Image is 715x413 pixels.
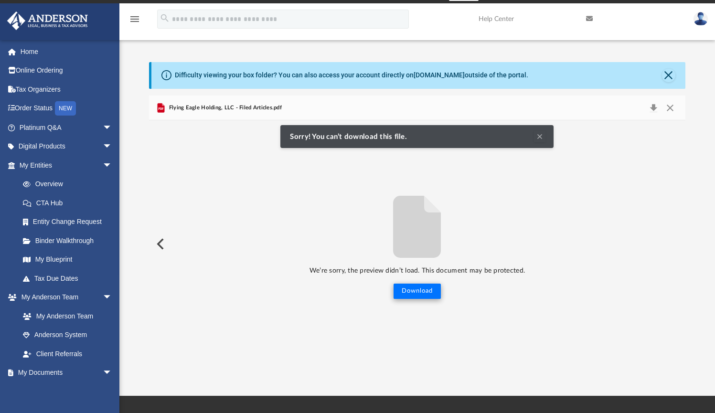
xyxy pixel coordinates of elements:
[13,193,127,212] a: CTA Hub
[7,99,127,118] a: Order StatusNEW
[7,118,127,137] a: Platinum Q&Aarrow_drop_down
[103,118,122,138] span: arrow_drop_down
[662,69,675,82] button: Close
[394,284,441,299] button: Download
[7,42,127,61] a: Home
[13,307,117,326] a: My Anderson Team
[662,101,679,115] button: Close
[645,101,662,115] button: Download
[149,231,170,257] button: Previous File
[694,12,708,26] img: User Pic
[149,95,685,367] div: Preview
[13,344,122,363] a: Client Referrals
[7,363,122,382] a: My Documentsarrow_drop_down
[7,80,127,99] a: Tax Organizers
[149,120,685,367] div: File preview
[13,269,127,288] a: Tax Due Dates
[7,137,127,156] a: Digital Productsarrow_drop_down
[160,13,170,23] i: search
[534,131,545,142] button: Clear Notification
[7,288,122,307] a: My Anderson Teamarrow_drop_down
[149,265,685,277] p: We’re sorry, the preview didn’t load. This document may be protected.
[103,288,122,307] span: arrow_drop_down
[103,363,122,383] span: arrow_drop_down
[167,104,281,112] span: Flying Eagle Holding, LLC - Filed Articles.pdf
[13,326,122,345] a: Anderson System
[414,71,465,79] a: [DOMAIN_NAME]
[129,13,140,25] i: menu
[103,137,122,157] span: arrow_drop_down
[13,250,122,269] a: My Blueprint
[175,70,528,80] div: Difficulty viewing your box folder? You can also access your account directly on outside of the p...
[7,61,127,80] a: Online Ordering
[13,175,127,194] a: Overview
[103,156,122,175] span: arrow_drop_down
[290,133,411,141] span: Sorry! You can’t download this file.
[13,231,127,250] a: Binder Walkthrough
[55,101,76,116] div: NEW
[7,156,127,175] a: My Entitiesarrow_drop_down
[13,212,127,232] a: Entity Change Request
[129,18,140,25] a: menu
[4,11,91,30] img: Anderson Advisors Platinum Portal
